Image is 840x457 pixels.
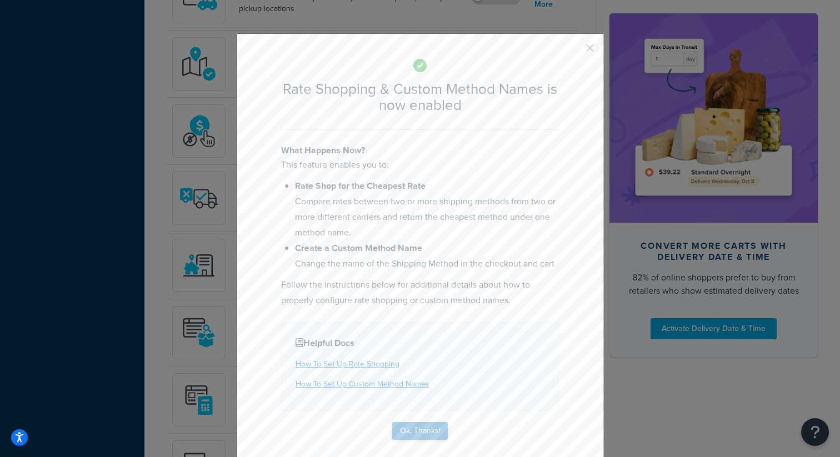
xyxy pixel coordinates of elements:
[281,277,559,308] p: Follow the instructions below for additional details about how to properly configure rate shoppin...
[295,242,422,254] b: Create a Custom Method Name
[296,378,429,390] a: How To Set Up Custom Method Names
[281,81,559,113] h2: Rate Shopping & Custom Method Names is now enabled
[281,144,559,157] h4: What Happens Now?
[392,422,448,440] button: Ok, Thanks!
[296,337,544,350] h4: Helpful Docs
[296,358,399,370] a: How To Set Up Rate Shopping
[295,240,559,272] li: Change the name of the Shipping Method in the checkout and cart
[281,157,559,173] p: This feature enables you to:
[295,178,559,240] li: Compare rates between two or more shipping methods from two or more different carriers and return...
[295,179,426,192] b: Rate Shop for the Cheapest Rate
